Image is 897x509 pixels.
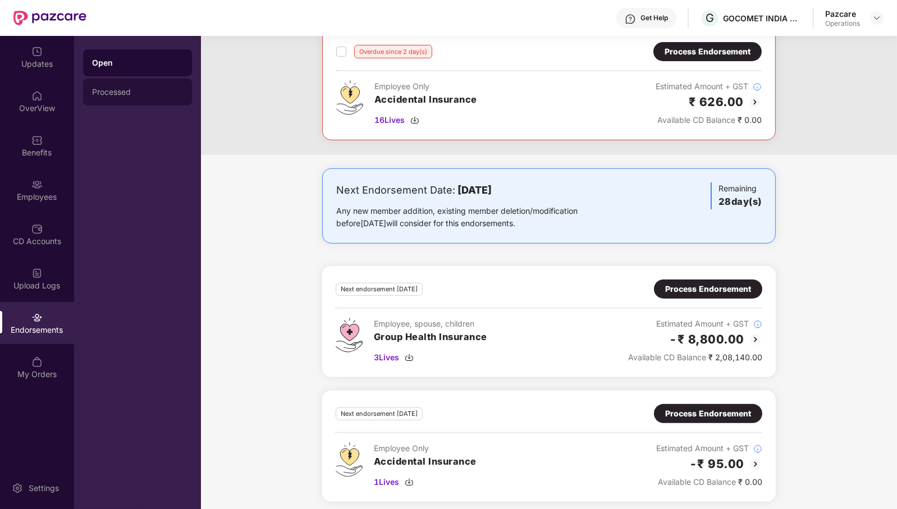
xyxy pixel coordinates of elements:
div: Estimated Amount + GST [656,442,762,455]
div: GOCOMET INDIA PRIVATE LIMITED [723,13,802,24]
div: Estimated Amount + GST [628,318,762,330]
img: svg+xml;base64,PHN2ZyBpZD0iRG93bmxvYWQtMzJ4MzIiIHhtbG5zPSJodHRwOi8vd3d3LnczLm9yZy8yMDAwL3N2ZyIgd2... [410,116,419,125]
h3: Accidental Insurance [374,93,477,107]
img: svg+xml;base64,PHN2ZyBpZD0iQ0RfQWNjb3VudHMiIGRhdGEtbmFtZT0iQ0QgQWNjb3VudHMiIHhtbG5zPSJodHRwOi8vd3... [31,223,43,235]
span: Available CD Balance [657,115,735,125]
img: svg+xml;base64,PHN2ZyBpZD0iRG93bmxvYWQtMzJ4MzIiIHhtbG5zPSJodHRwOi8vd3d3LnczLm9yZy8yMDAwL3N2ZyIgd2... [405,478,414,487]
img: svg+xml;base64,PHN2ZyBpZD0iQmVuZWZpdHMiIHhtbG5zPSJodHRwOi8vd3d3LnczLm9yZy8yMDAwL3N2ZyIgd2lkdGg9Ij... [31,135,43,146]
img: svg+xml;base64,PHN2ZyBpZD0iU2V0dGluZy0yMHgyMCIgeG1sbnM9Imh0dHA6Ly93d3cudzMub3JnLzIwMDAvc3ZnIiB3aW... [12,483,23,494]
h3: Group Health Insurance [374,330,487,345]
img: svg+xml;base64,PHN2ZyBpZD0iRW5kb3JzZW1lbnRzIiB4bWxucz0iaHR0cDovL3d3dy53My5vcmcvMjAwMC9zdmciIHdpZH... [31,312,43,323]
span: 1 Lives [374,476,399,488]
img: svg+xml;base64,PHN2ZyBpZD0iVXBkYXRlZCIgeG1sbnM9Imh0dHA6Ly93d3cudzMub3JnLzIwMDAvc3ZnIiB3aWR0aD0iMj... [31,46,43,57]
div: Next Endorsement Date: [336,182,613,198]
div: Next endorsement [DATE] [336,283,423,296]
img: svg+xml;base64,PHN2ZyBpZD0iSG9tZSIgeG1sbnM9Imh0dHA6Ly93d3cudzMub3JnLzIwMDAvc3ZnIiB3aWR0aD0iMjAiIG... [31,90,43,102]
h3: Accidental Insurance [374,455,477,469]
img: svg+xml;base64,PHN2ZyBpZD0iRW1wbG95ZWVzIiB4bWxucz0iaHR0cDovL3d3dy53My5vcmcvMjAwMC9zdmciIHdpZHRoPS... [31,179,43,190]
img: svg+xml;base64,PHN2ZyB4bWxucz0iaHR0cDovL3d3dy53My5vcmcvMjAwMC9zdmciIHdpZHRoPSI0OS4zMjEiIGhlaWdodD... [336,80,363,115]
img: svg+xml;base64,PHN2ZyBpZD0iVXBsb2FkX0xvZ3MiIGRhdGEtbmFtZT0iVXBsb2FkIExvZ3MiIHhtbG5zPSJodHRwOi8vd3... [31,268,43,279]
div: Employee, spouse, children [374,318,487,330]
img: svg+xml;base64,PHN2ZyB4bWxucz0iaHR0cDovL3d3dy53My5vcmcvMjAwMC9zdmciIHdpZHRoPSI0Ny43MTQiIGhlaWdodD... [336,318,363,352]
b: [DATE] [457,184,492,196]
div: Next endorsement [DATE] [336,407,423,420]
div: Employee Only [374,442,477,455]
div: Open [92,57,183,68]
h2: ₹ 626.00 [689,93,744,111]
div: Remaining [711,182,762,209]
div: Employee Only [374,80,477,93]
img: svg+xml;base64,PHN2ZyBpZD0iRHJvcGRvd24tMzJ4MzIiIHhtbG5zPSJodHRwOi8vd3d3LnczLm9yZy8yMDAwL3N2ZyIgd2... [872,13,881,22]
div: Process Endorsement [665,45,750,58]
div: Overdue since 2 day(s) [354,45,432,58]
div: Any new member addition, existing member deletion/modification before [DATE] will consider for th... [336,205,613,230]
div: ₹ 0.00 [656,114,762,126]
div: ₹ 2,08,140.00 [628,351,762,364]
img: svg+xml;base64,PHN2ZyB4bWxucz0iaHR0cDovL3d3dy53My5vcmcvMjAwMC9zdmciIHdpZHRoPSI0OS4zMjEiIGhlaWdodD... [336,442,363,477]
img: svg+xml;base64,PHN2ZyBpZD0iSW5mb18tXzMyeDMyIiBkYXRhLW5hbWU9IkluZm8gLSAzMngzMiIgeG1sbnM9Imh0dHA6Ly... [753,444,762,453]
div: Process Endorsement [665,407,751,420]
img: svg+xml;base64,PHN2ZyBpZD0iSW5mb18tXzMyeDMyIiBkYXRhLW5hbWU9IkluZm8gLSAzMngzMiIgeG1sbnM9Imh0dHA6Ly... [753,320,762,329]
span: 16 Lives [374,114,405,126]
span: Available CD Balance [658,477,736,487]
img: svg+xml;base64,PHN2ZyBpZD0iQmFjay0yMHgyMCIgeG1sbnM9Imh0dHA6Ly93d3cudzMub3JnLzIwMDAvc3ZnIiB3aWR0aD... [749,457,762,471]
div: Estimated Amount + GST [656,80,762,93]
h3: 28 day(s) [718,195,762,209]
span: 3 Lives [374,351,399,364]
div: Processed [92,88,183,97]
span: Available CD Balance [628,352,706,362]
h2: -₹ 8,800.00 [670,330,745,348]
img: svg+xml;base64,PHN2ZyBpZD0iQmFjay0yMHgyMCIgeG1sbnM9Imh0dHA6Ly93d3cudzMub3JnLzIwMDAvc3ZnIiB3aWR0aD... [749,333,762,346]
div: Settings [25,483,62,494]
h2: -₹ 95.00 [689,455,744,473]
div: ₹ 0.00 [656,476,762,488]
img: svg+xml;base64,PHN2ZyBpZD0iSGVscC0zMngzMiIgeG1sbnM9Imh0dHA6Ly93d3cudzMub3JnLzIwMDAvc3ZnIiB3aWR0aD... [625,13,636,25]
div: Pazcare [825,8,860,19]
span: G [706,11,714,25]
div: Operations [825,19,860,28]
img: New Pazcare Logo [13,11,86,25]
img: svg+xml;base64,PHN2ZyBpZD0iRG93bmxvYWQtMzJ4MzIiIHhtbG5zPSJodHRwOi8vd3d3LnczLm9yZy8yMDAwL3N2ZyIgd2... [405,353,414,362]
img: svg+xml;base64,PHN2ZyBpZD0iQmFjay0yMHgyMCIgeG1sbnM9Imh0dHA6Ly93d3cudzMub3JnLzIwMDAvc3ZnIiB3aWR0aD... [748,95,762,109]
img: svg+xml;base64,PHN2ZyBpZD0iSW5mb18tXzMyeDMyIiBkYXRhLW5hbWU9IkluZm8gLSAzMngzMiIgeG1sbnM9Imh0dHA6Ly... [753,82,762,91]
div: Get Help [640,13,668,22]
div: Process Endorsement [665,283,751,295]
img: svg+xml;base64,PHN2ZyBpZD0iTXlfT3JkZXJzIiBkYXRhLW5hbWU9Ik15IE9yZGVycyIgeG1sbnM9Imh0dHA6Ly93d3cudz... [31,356,43,368]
